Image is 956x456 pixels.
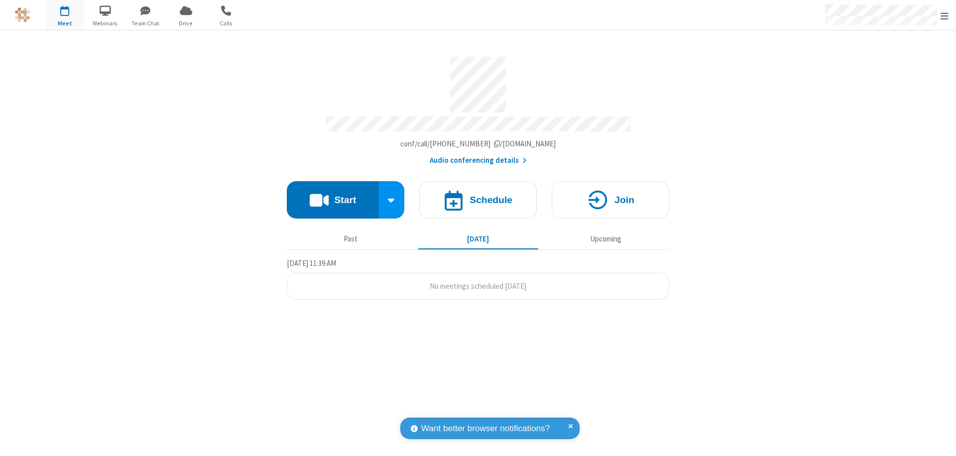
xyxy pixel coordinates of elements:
[208,19,245,28] span: Calls
[614,195,634,205] h4: Join
[167,19,205,28] span: Drive
[287,258,336,268] span: [DATE] 11:39 AM
[87,19,124,28] span: Webinars
[546,229,666,248] button: Upcoming
[127,19,164,28] span: Team Chat
[334,195,356,205] h4: Start
[287,181,379,219] button: Start
[418,229,538,248] button: [DATE]
[287,257,669,300] section: Today's Meetings
[430,155,527,166] button: Audio conferencing details
[379,181,405,219] div: Start conference options
[287,49,669,166] section: Account details
[421,422,550,435] span: Want better browser notifications?
[470,195,512,205] h4: Schedule
[430,281,526,291] span: No meetings scheduled [DATE]
[931,430,949,449] iframe: Chat
[419,181,537,219] button: Schedule
[552,181,669,219] button: Join
[400,139,556,148] span: Copy my meeting room link
[46,19,84,28] span: Meet
[15,7,30,22] img: QA Selenium DO NOT DELETE OR CHANGE
[400,138,556,150] button: Copy my meeting room linkCopy my meeting room link
[291,229,411,248] button: Past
